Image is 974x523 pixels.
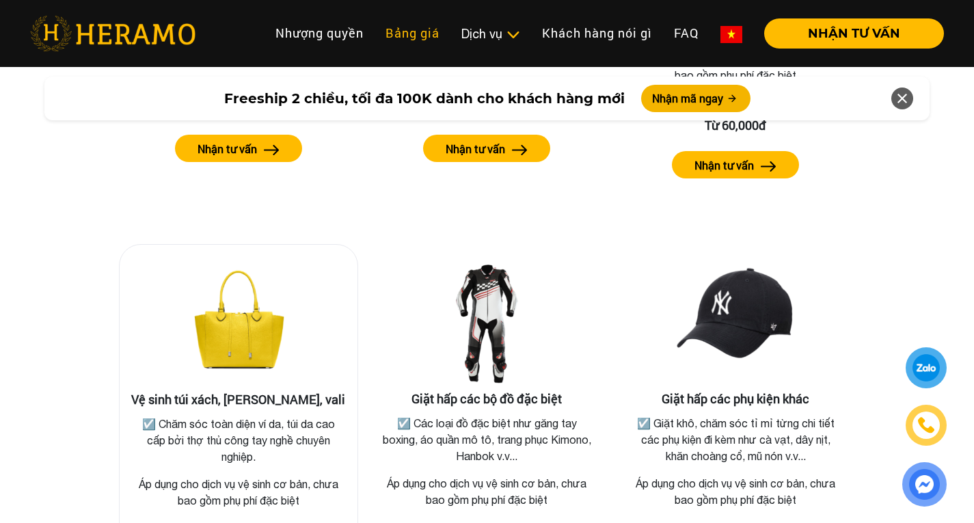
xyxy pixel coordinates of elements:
p: ☑️ Giặt khô, chăm sóc tỉ mỉ từng chi tiết các phụ kiện đi kèm như cà vạt, dây nịt, khăn choàng cổ... [630,415,841,464]
a: Nhượng quyền [265,18,375,48]
img: Vệ sinh túi xách, balo, vali [170,256,307,392]
div: Dịch vụ [461,25,520,43]
img: Giặt hấp các phụ kiện khác [667,255,804,392]
label: Nhận tư vấn [198,141,257,157]
button: Nhận tư vấn [175,135,302,162]
img: subToggleIcon [506,28,520,42]
button: NHẬN TƯ VẤN [764,18,944,49]
a: Khách hàng nói gì [531,18,663,48]
a: phone-icon [908,407,945,444]
img: arrow [264,145,280,155]
span: Freeship 2 chiều, tối đa 100K dành cho khách hàng mới [224,88,625,109]
p: Áp dụng cho dịch vụ vệ sinh cơ bản, chưa bao gồm phụ phí đặc biệt [379,475,596,508]
label: Nhận tư vấn [694,157,754,174]
img: arrow [761,161,776,172]
img: heramo-logo.png [30,16,195,51]
a: Nhận tư vấn arrow [627,151,844,178]
img: vn-flag.png [720,26,742,43]
h3: Giặt hấp các bộ đồ đặc biệt [379,392,596,407]
a: NHẬN TƯ VẤN [753,27,944,40]
img: Giặt hấp các bộ đồ đặc biệt [418,255,555,392]
label: Nhận tư vấn [446,141,505,157]
p: ☑️ Các loại đồ đặc biệt như găng tay boxing, áo quần mô tô, trang phục Kimono, Hanbok v.v... [381,415,593,464]
p: Áp dụng cho dịch vụ vệ sinh cơ bản, chưa bao gồm phụ phí đặc biệt [131,476,347,509]
p: ☑️ Chăm sóc toàn diện ví da, túi da cao cấp bởi thợ thủ công tay nghề chuyên nghiệp. [133,416,344,465]
a: Nhận tư vấn arrow [379,135,596,162]
a: FAQ [663,18,709,48]
button: Nhận mã ngay [641,85,750,112]
a: Nhận tư vấn arrow [130,135,347,162]
button: Nhận tư vấn [672,151,799,178]
button: Nhận tư vấn [423,135,550,162]
a: Bảng giá [375,18,450,48]
p: Áp dụng cho dịch vụ vệ sinh cơ bản, chưa bao gồm phụ phí đặc biệt [627,475,844,508]
h3: Giặt hấp các phụ kiện khác [627,392,844,407]
img: phone-icon [919,418,934,433]
img: arrow [512,145,528,155]
h3: Vệ sinh túi xách, [PERSON_NAME], vali [131,392,347,407]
